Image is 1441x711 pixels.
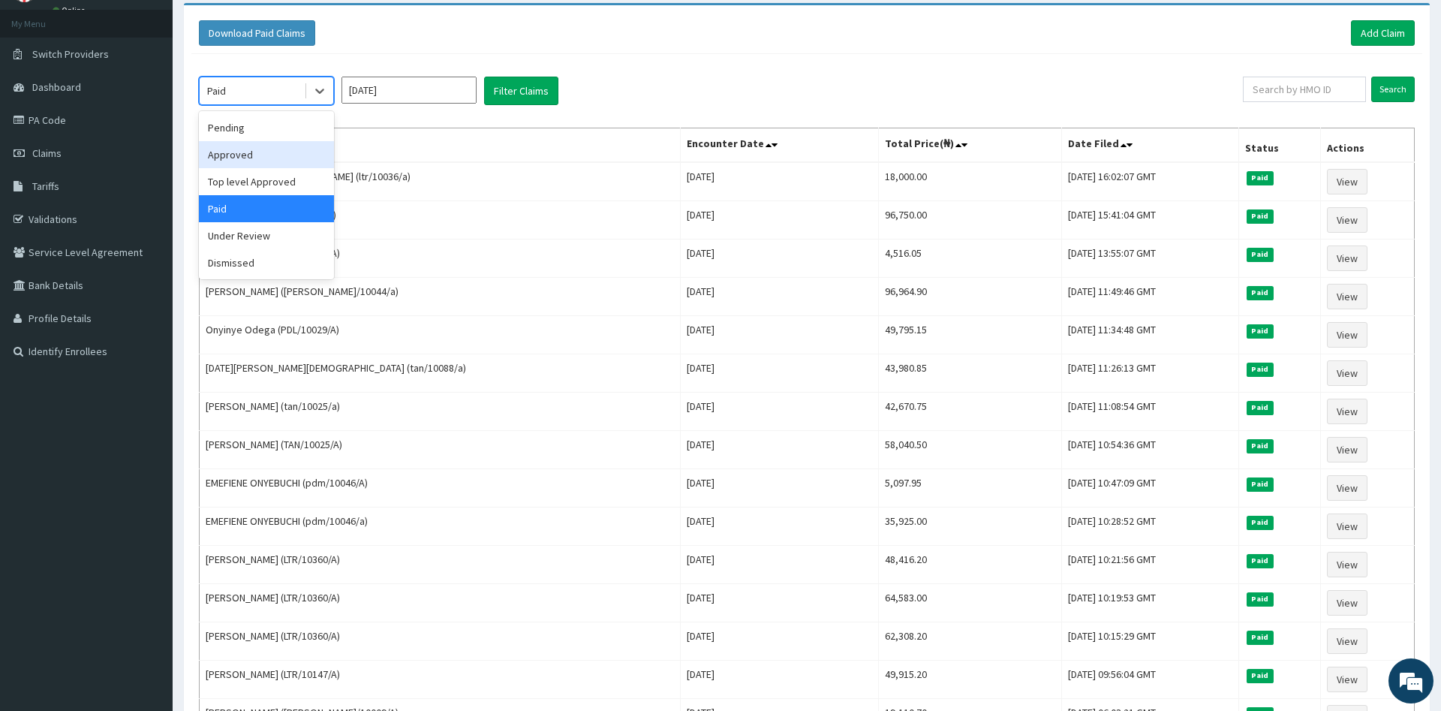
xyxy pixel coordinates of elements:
[87,189,207,341] span: We're online!
[1327,590,1367,616] a: View
[341,77,477,104] input: Select Month and Year
[878,162,1062,201] td: 18,000.00
[8,410,286,462] textarea: Type your message and hit 'Enter'
[1247,592,1274,606] span: Paid
[878,278,1062,316] td: 96,964.90
[1243,77,1366,102] input: Search by HMO ID
[200,201,681,240] td: [PERSON_NAME] (lld/10056/a)
[1247,209,1274,223] span: Paid
[680,278,878,316] td: [DATE]
[1247,171,1274,185] span: Paid
[1247,516,1274,529] span: Paid
[878,584,1062,622] td: 64,583.00
[1247,478,1274,491] span: Paid
[199,141,334,168] div: Approved
[200,546,681,584] td: [PERSON_NAME] (LTR/10360/A)
[484,77,558,105] button: Filter Claims
[199,114,334,141] div: Pending
[1327,475,1367,501] a: View
[1327,514,1367,539] a: View
[32,146,62,160] span: Claims
[1247,363,1274,376] span: Paid
[1327,552,1367,577] a: View
[1062,622,1239,661] td: [DATE] 10:15:29 GMT
[680,316,878,354] td: [DATE]
[200,393,681,431] td: [PERSON_NAME] (tan/10025/a)
[680,622,878,661] td: [DATE]
[878,546,1062,584] td: 48,416.20
[680,546,878,584] td: [DATE]
[878,469,1062,508] td: 5,097.95
[680,354,878,393] td: [DATE]
[680,508,878,546] td: [DATE]
[199,195,334,222] div: Paid
[680,393,878,431] td: [DATE]
[1062,661,1239,699] td: [DATE] 09:56:04 GMT
[1062,128,1239,163] th: Date Filed
[878,128,1062,163] th: Total Price(₦)
[1247,248,1274,261] span: Paid
[1327,628,1367,654] a: View
[680,128,878,163] th: Encounter Date
[1062,508,1239,546] td: [DATE] 10:28:52 GMT
[680,469,878,508] td: [DATE]
[1062,354,1239,393] td: [DATE] 11:26:13 GMT
[200,278,681,316] td: [PERSON_NAME] ([PERSON_NAME]/10044/a)
[680,162,878,201] td: [DATE]
[28,75,61,113] img: d_794563401_company_1708531726252_794563401
[680,431,878,469] td: [DATE]
[1247,286,1274,300] span: Paid
[1327,284,1367,309] a: View
[1062,469,1239,508] td: [DATE] 10:47:09 GMT
[1327,246,1367,271] a: View
[680,661,878,699] td: [DATE]
[1238,128,1320,163] th: Status
[200,622,681,661] td: [PERSON_NAME] (LTR/10360/A)
[1247,324,1274,338] span: Paid
[680,201,878,240] td: [DATE]
[200,661,681,699] td: [PERSON_NAME] (LTR/10147/A)
[1062,240,1239,278] td: [DATE] 13:55:07 GMT
[200,469,681,508] td: EMEFIENE ONYEBUCHI (pdm/10046/A)
[878,393,1062,431] td: 42,670.75
[1062,316,1239,354] td: [DATE] 11:34:48 GMT
[1327,169,1367,194] a: View
[1062,162,1239,201] td: [DATE] 16:02:07 GMT
[680,584,878,622] td: [DATE]
[1327,437,1367,462] a: View
[878,622,1062,661] td: 62,308.20
[1351,20,1415,46] a: Add Claim
[199,222,334,249] div: Under Review
[32,179,59,193] span: Tariffs
[1062,431,1239,469] td: [DATE] 10:54:36 GMT
[878,316,1062,354] td: 49,795.15
[200,240,681,278] td: [PERSON_NAME] (LTR/10189/A)
[1062,584,1239,622] td: [DATE] 10:19:53 GMT
[200,316,681,354] td: Onyinye Odega (PDL/10029/A)
[1247,631,1274,644] span: Paid
[1327,360,1367,386] a: View
[1062,201,1239,240] td: [DATE] 15:41:04 GMT
[1327,207,1367,233] a: View
[199,20,315,46] button: Download Paid Claims
[1062,546,1239,584] td: [DATE] 10:21:56 GMT
[878,431,1062,469] td: 58,040.50
[1247,554,1274,568] span: Paid
[199,249,334,276] div: Dismissed
[1327,399,1367,424] a: View
[878,240,1062,278] td: 4,516.05
[246,8,282,44] div: Minimize live chat window
[1247,439,1274,453] span: Paid
[680,240,878,278] td: [DATE]
[1247,669,1274,682] span: Paid
[200,584,681,622] td: [PERSON_NAME] (LTR/10360/A)
[199,168,334,195] div: Top level Approved
[878,661,1062,699] td: 49,915.20
[878,508,1062,546] td: 35,925.00
[1371,77,1415,102] input: Search
[200,354,681,393] td: [DATE][PERSON_NAME][DEMOGRAPHIC_DATA] (tan/10088/a)
[878,354,1062,393] td: 43,980.85
[32,80,81,94] span: Dashboard
[1247,401,1274,414] span: Paid
[1062,278,1239,316] td: [DATE] 11:49:46 GMT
